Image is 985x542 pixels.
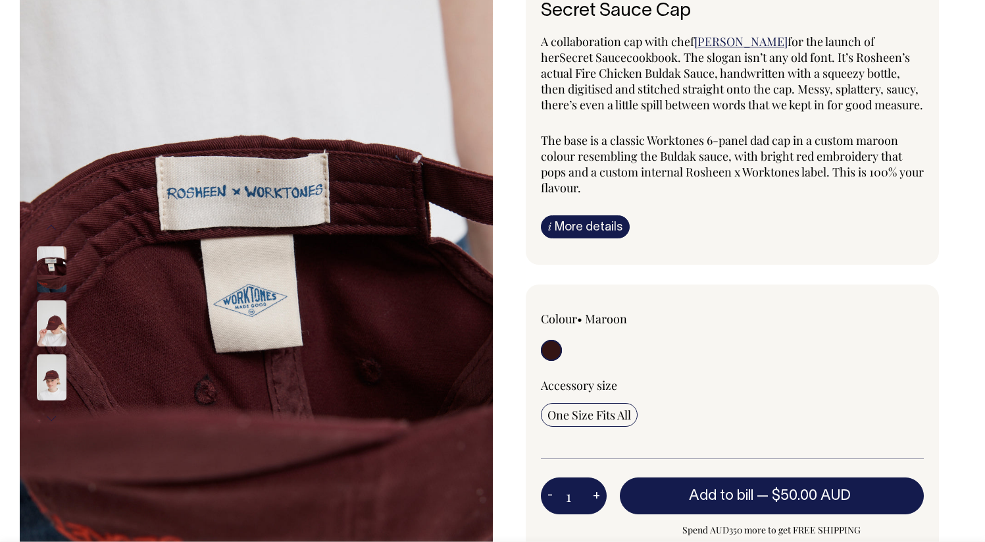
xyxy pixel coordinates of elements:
span: i [548,219,551,233]
span: One Size Fits All [547,407,631,423]
span: $50.00 AUD [772,489,851,502]
img: maroon [37,246,66,292]
span: A collaboration cap with chef [541,34,694,49]
div: Accessory size [541,377,924,393]
span: Add to bill [689,489,753,502]
span: • [577,311,582,327]
a: iMore details [541,215,630,238]
div: Colour [541,311,694,327]
button: Add to bill —$50.00 AUD [620,477,924,514]
span: for the launch of her [541,34,874,65]
a: [PERSON_NAME] [694,34,788,49]
span: Secret Sauce [559,49,626,65]
img: maroon [37,300,66,346]
span: — [757,489,854,502]
h1: Secret Sauce Cap [541,1,924,22]
span: Spend AUD350 more to get FREE SHIPPING [620,522,924,538]
p: The base is a classic Worktones 6-panel dad cap in a custom maroon colour resembling the Buldak s... [541,132,924,196]
img: maroon [37,354,66,400]
button: + [586,483,607,509]
span: cookbook. The slogan isn’t any old font. It’s Rosheen’s actual Fire Chicken Buldak Sauce, handwri... [541,49,923,113]
button: Previous [41,213,61,242]
button: - [541,483,559,509]
label: Maroon [585,311,627,327]
button: Next [41,404,61,434]
input: One Size Fits All [541,403,638,427]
